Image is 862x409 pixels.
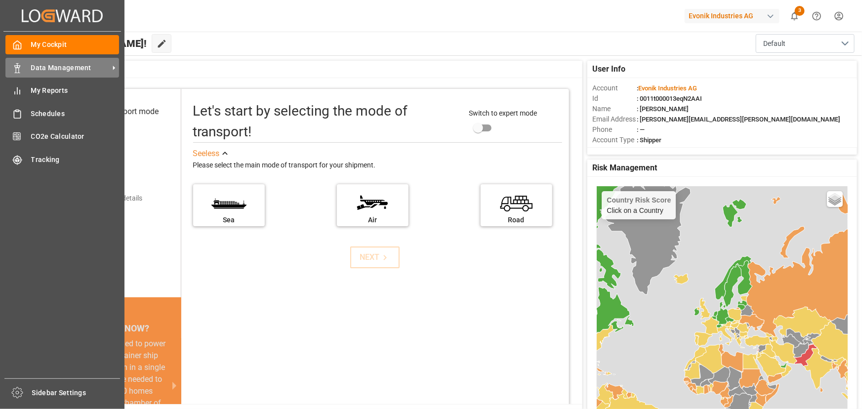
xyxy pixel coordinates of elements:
[756,34,855,53] button: open menu
[592,93,637,104] span: Id
[486,215,547,225] div: Road
[685,9,780,23] div: Evonik Industries AG
[637,105,689,113] span: : [PERSON_NAME]
[31,63,109,73] span: Data Management
[592,83,637,93] span: Account
[469,109,537,117] span: Switch to expert mode
[637,95,702,102] span: : 0011t000013eqN2AAI
[592,63,625,75] span: User Info
[637,136,661,144] span: : Shipper
[350,246,400,268] button: NEXT
[592,104,637,114] span: Name
[637,116,840,123] span: : [PERSON_NAME][EMAIL_ADDRESS][PERSON_NAME][DOMAIN_NAME]
[198,215,260,225] div: Sea
[827,191,843,207] a: Layers
[193,148,220,160] div: See less
[795,6,805,16] span: 3
[31,109,120,119] span: Schedules
[342,215,404,225] div: Air
[5,104,119,123] a: Schedules
[31,85,120,96] span: My Reports
[637,126,645,133] span: : —
[685,6,783,25] button: Evonik Industries AG
[592,124,637,135] span: Phone
[783,5,806,27] button: show 3 new notifications
[81,193,142,204] div: Add shipping details
[193,101,459,142] div: Let's start by selecting the mode of transport!
[31,155,120,165] span: Tracking
[31,131,120,142] span: CO2e Calculator
[31,40,120,50] span: My Cockpit
[5,35,119,54] a: My Cockpit
[638,84,697,92] span: Evonik Industries AG
[763,39,785,49] span: Default
[592,162,657,174] span: Risk Management
[5,150,119,169] a: Tracking
[637,84,697,92] span: :
[607,196,671,204] h4: Country Risk Score
[5,81,119,100] a: My Reports
[592,114,637,124] span: Email Address
[32,388,121,398] span: Sidebar Settings
[592,135,637,145] span: Account Type
[360,251,390,263] div: NEXT
[193,160,562,171] div: Please select the main mode of transport for your shipment.
[5,127,119,146] a: CO2e Calculator
[607,196,671,214] div: Click on a Country
[806,5,828,27] button: Help Center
